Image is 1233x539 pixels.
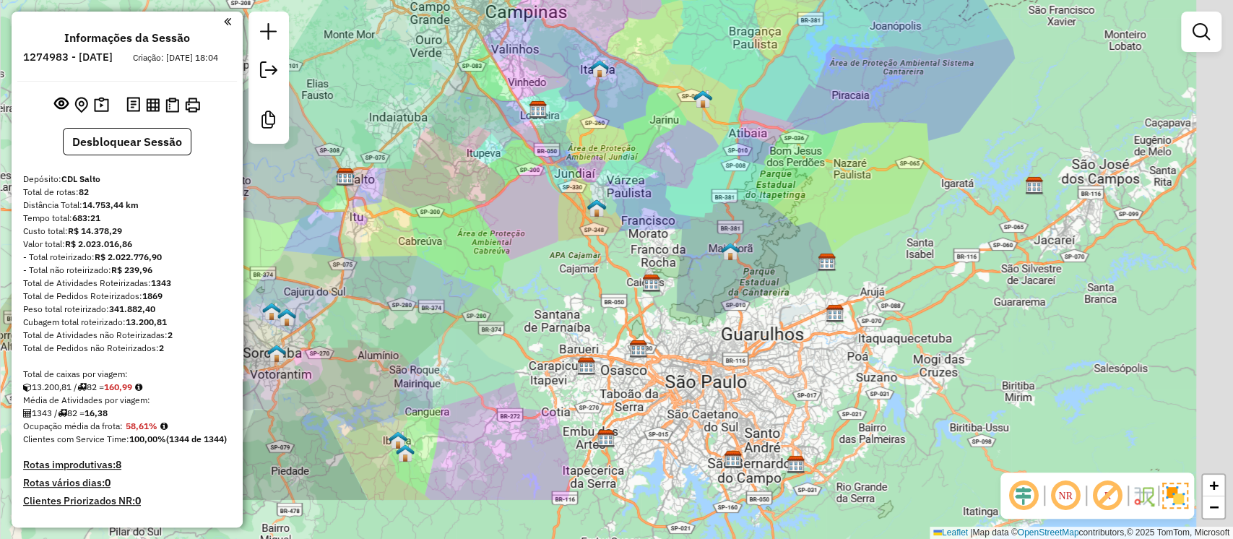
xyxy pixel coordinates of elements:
i: Total de rotas [77,383,87,392]
div: Total de rotas: [23,186,231,199]
i: Total de rotas [58,409,67,418]
div: Total de Pedidos não Roteirizados: [23,342,231,355]
img: PA - Atibaia [693,90,712,108]
a: Zoom in [1203,475,1224,496]
strong: 1869 [142,290,163,301]
h4: Transportadoras [23,526,231,538]
img: Warecloud Sorocaba [267,344,286,363]
i: Cubagem total roteirizado [23,383,32,392]
div: Map data © contributors,© 2025 TomTom, Microsoft [930,527,1233,539]
div: Custo total: [23,225,231,238]
img: Exibir/Ocultar setores [1162,483,1188,509]
strong: R$ 2.022.776,90 [95,251,162,262]
h4: Rotas vários dias: [23,477,231,489]
img: CDD Norte [642,274,661,293]
div: Cubagem total roteirizado: [23,316,231,329]
div: Depósito: [23,173,231,186]
span: Exibir rótulo [1090,478,1125,513]
strong: 8 [116,458,121,471]
a: OpenStreetMap [1018,527,1079,538]
strong: CDL Salto [61,173,100,184]
a: Leaflet [933,527,968,538]
button: Centralizar mapa no depósito ou ponto de apoio [72,94,91,116]
em: Média calculada utilizando a maior ocupação (%Peso ou %Cubagem) de cada rota da sessão. Rotas cro... [160,422,168,431]
h4: Rotas improdutivas: [23,459,231,471]
strong: 160,99 [104,381,132,392]
span: Ocultar NR [1048,478,1083,513]
div: Total de Atividades não Roteirizadas: [23,329,231,342]
strong: 13.200,81 [126,316,167,327]
img: CDI Jacareí [1025,176,1044,195]
strong: 341.882,40 [109,303,155,314]
img: Fluxo de ruas [1132,484,1155,507]
div: - Total não roteirizado: [23,264,231,277]
a: Clique aqui para minimizar o painel [224,13,231,30]
img: PA Simulação [277,308,296,327]
span: Ocupação média da frota: [23,421,123,431]
strong: 0 [105,476,111,489]
button: Visualizar Romaneio [163,95,182,116]
div: 1343 / 82 = [23,407,231,420]
span: | [970,527,972,538]
img: CDD Embu [597,429,615,448]
img: CDI Guarulhos INT [818,253,836,272]
strong: 2 [159,342,164,353]
i: Meta Caixas/viagem: 197,20 Diferença: -36,21 [135,383,142,392]
button: Desbloquear Sessão [63,128,191,155]
img: 623 UDC Light WCL Mairiporã [721,242,740,261]
h4: Informações da Sessão [64,31,190,45]
div: - Total roteirizado: [23,251,231,264]
strong: 82 [79,186,89,197]
a: Criar modelo [254,105,283,138]
button: Imprimir Rotas [182,95,203,116]
strong: 16,38 [85,408,108,418]
a: Zoom out [1203,496,1224,518]
div: Criação: [DATE] 18:04 [127,51,224,64]
strong: R$ 14.378,29 [68,225,122,236]
img: CDI Louveira [529,100,548,119]
a: Exportar sessão [254,56,283,88]
button: Logs desbloquear sessão [124,94,143,116]
img: CDD Guarulhos [826,304,844,323]
img: Warecloud Ibiúna [396,444,415,462]
strong: (1344 de 1344) [166,434,227,444]
div: Peso total roteirizado: [23,303,231,316]
button: Visualizar relatório de Roteirização [143,95,163,114]
div: Média de Atividades por viagem: [23,394,231,407]
strong: 0 [135,494,141,507]
strong: 58,61% [126,421,157,431]
div: Total de Pedidos Roteirizados: [23,290,231,303]
div: Total de Atividades Roteirizadas: [23,277,231,290]
a: Nova sessão e pesquisa [254,17,283,50]
img: CDL Salto [336,168,355,186]
h4: Clientes Priorizados NR: [23,495,231,507]
div: 13.200,81 / 82 = [23,381,231,394]
span: Clientes com Service Time: [23,434,129,444]
img: CDD São Paulo [629,340,648,358]
span: Ocultar deslocamento [1006,478,1041,513]
strong: 2 [168,329,173,340]
img: IBIUNA TESTE [389,431,407,449]
img: CDD Barueri [577,357,596,376]
strong: 100,00% [129,434,166,444]
div: Total de caixas por viagem: [23,368,231,381]
div: Valor total: [23,238,231,251]
button: Painel de Sugestão [91,94,112,116]
img: PA - Jundiaí [587,199,606,217]
div: Tempo total: [23,212,231,225]
div: Distância Total: [23,199,231,212]
i: Total de Atividades [23,409,32,418]
strong: R$ 239,96 [111,264,152,275]
span: + [1209,476,1219,494]
strong: 14.753,44 km [82,199,139,210]
a: Exibir filtros [1187,17,1216,46]
h6: 1274983 - [DATE] [23,51,113,64]
img: CDD Diadema [724,450,743,469]
strong: R$ 2.023.016,86 [65,238,132,249]
button: Exibir sessão original [51,93,72,116]
strong: 1343 [151,277,171,288]
img: CDD Maua [787,455,805,474]
strong: 683:21 [72,212,100,223]
span: − [1209,498,1219,516]
img: 621 UDC Light Sorocaba [262,302,281,321]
